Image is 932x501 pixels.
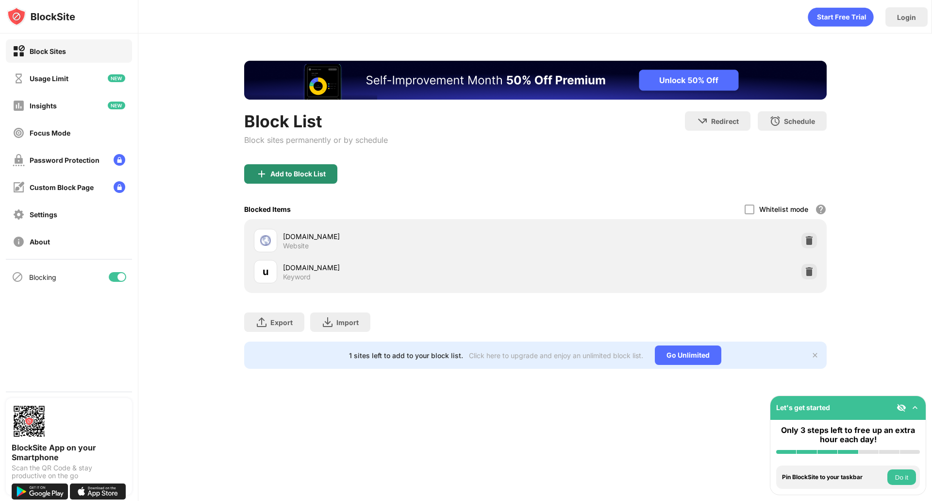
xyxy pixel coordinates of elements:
[12,464,126,480] div: Scan the QR Code & stay productive on the go
[759,205,808,213] div: Whitelist mode
[30,210,57,219] div: Settings
[13,208,25,221] img: settings-off.svg
[13,236,25,248] img: about-off.svg
[808,7,874,27] div: animation
[469,351,643,360] div: Click here to upgrade and enjoy an unlimited block list.
[13,45,25,57] img: block-on.svg
[782,474,885,481] div: Pin BlockSite to your taskbar
[349,351,463,360] div: 1 sites left to add to your block list.
[283,262,535,273] div: [DOMAIN_NAME]
[784,117,815,125] div: Schedule
[12,484,68,500] img: get-it-on-google-play.svg
[30,183,94,191] div: Custom Block Page
[70,484,126,500] img: download-on-the-app-store.svg
[30,102,57,110] div: Insights
[29,273,56,281] div: Blocking
[244,205,291,213] div: Blocked Items
[283,231,535,242] div: [DOMAIN_NAME]
[776,426,920,444] div: Only 3 steps left to free up an extra hour each day!
[13,154,25,166] img: password-protection-off.svg
[655,346,721,365] div: Go Unlimited
[897,13,916,21] div: Login
[13,181,25,193] img: customize-block-page-off.svg
[336,318,359,327] div: Import
[12,443,126,462] div: BlockSite App on your Smartphone
[887,469,916,485] button: Do it
[12,404,47,439] img: options-page-qr-code.png
[30,47,66,55] div: Block Sites
[30,74,68,83] div: Usage Limit
[776,403,830,412] div: Let's get started
[30,129,70,137] div: Focus Mode
[910,403,920,413] img: omni-setup-toggle.svg
[263,264,268,279] div: u
[114,154,125,166] img: lock-menu.svg
[270,170,326,178] div: Add to Block List
[283,242,309,250] div: Website
[12,271,23,283] img: blocking-icon.svg
[260,235,271,246] img: favicons
[270,318,293,327] div: Export
[283,273,311,281] div: Keyword
[114,181,125,193] img: lock-menu.svg
[244,61,827,100] iframe: Banner
[13,72,25,85] img: time-usage-off.svg
[244,135,388,145] div: Block sites permanently or by schedule
[13,100,25,112] img: insights-off.svg
[30,238,50,246] div: About
[108,102,125,109] img: new-icon.svg
[7,7,75,26] img: logo-blocksite.svg
[13,127,25,139] img: focus-off.svg
[108,74,125,82] img: new-icon.svg
[244,111,388,131] div: Block List
[811,351,819,359] img: x-button.svg
[711,117,739,125] div: Redirect
[897,403,906,413] img: eye-not-visible.svg
[30,156,100,164] div: Password Protection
